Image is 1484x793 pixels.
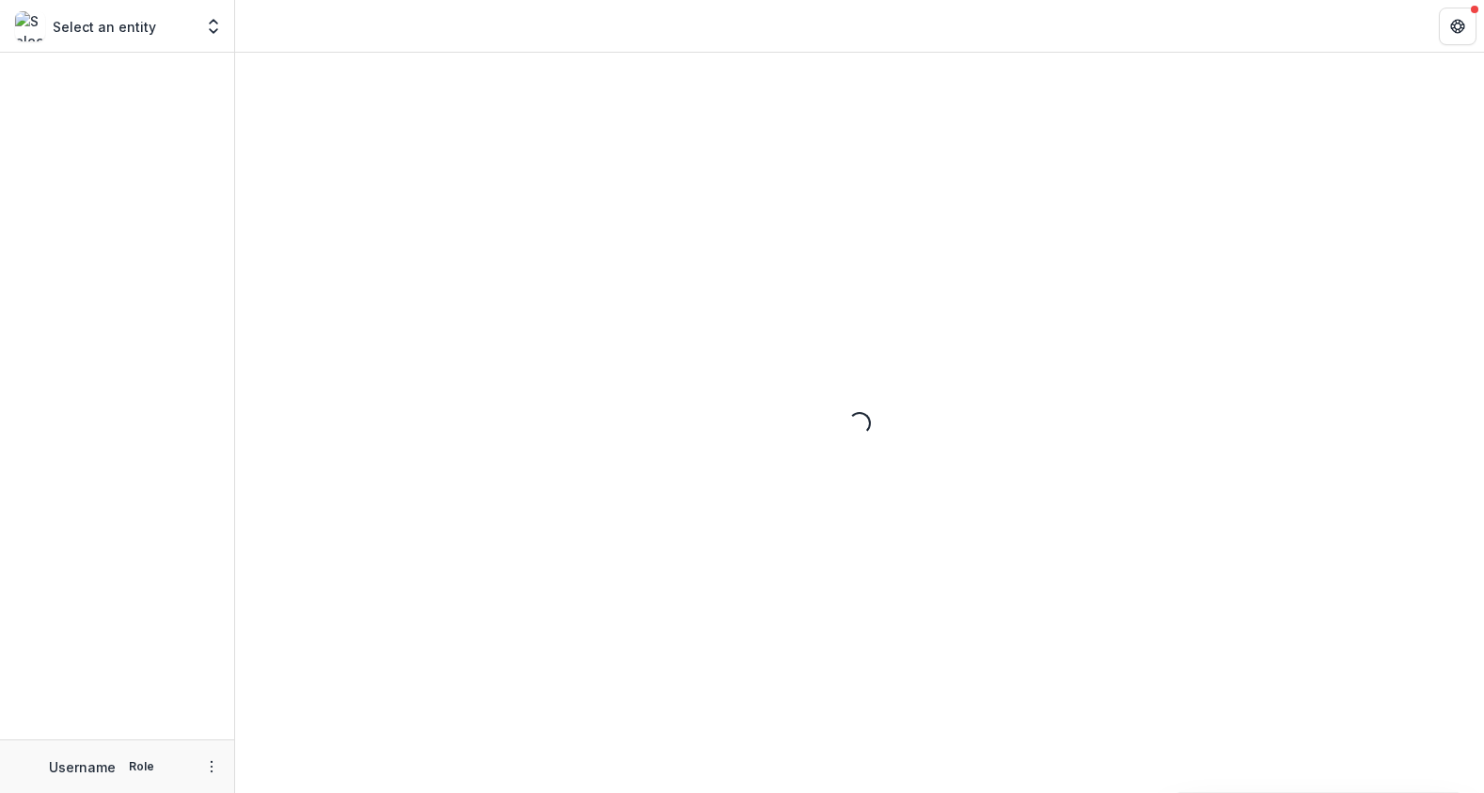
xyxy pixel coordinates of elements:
p: Username [49,757,116,777]
p: Role [123,758,160,775]
img: Select an entity [15,11,45,41]
button: More [200,755,223,778]
button: Open entity switcher [200,8,227,45]
button: Get Help [1439,8,1476,45]
p: Select an entity [53,17,156,37]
